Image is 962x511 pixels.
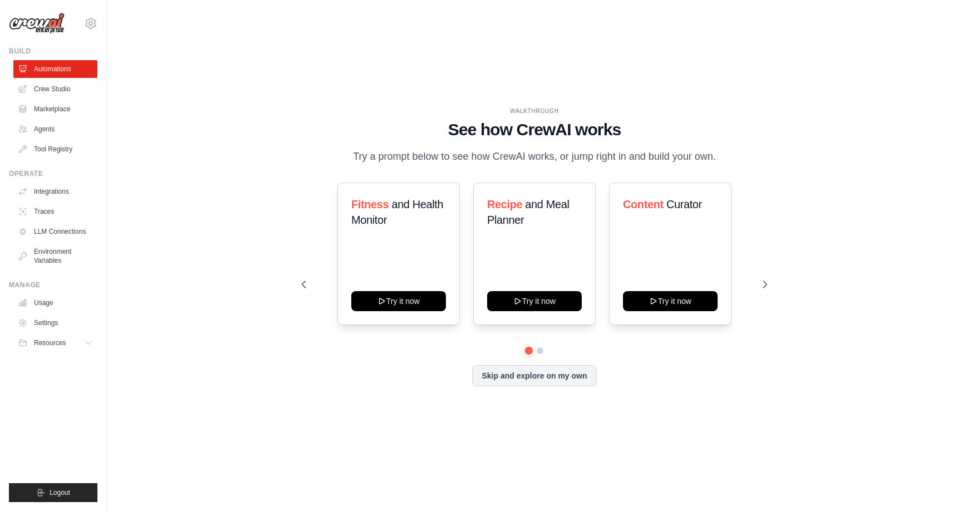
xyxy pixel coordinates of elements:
span: Recipe [487,198,522,210]
button: Resources [13,334,97,352]
div: Manage [9,281,97,289]
p: Try a prompt below to see how CrewAI works, or jump right in and build your own. [347,149,721,165]
span: Resources [34,338,66,347]
button: Try it now [487,291,582,311]
button: Skip and explore on my own [472,365,596,386]
button: Try it now [351,291,446,311]
a: Agents [13,120,97,138]
img: Logo [9,13,65,34]
a: Automations [13,60,97,78]
span: Logout [50,488,70,497]
div: WALKTHROUGH [302,107,767,115]
span: and Meal Planner [487,198,569,226]
a: Traces [13,203,97,220]
a: Crew Studio [13,80,97,98]
button: Try it now [623,291,718,311]
button: Logout [9,483,97,502]
a: Marketplace [13,100,97,118]
a: Usage [13,294,97,312]
span: Fitness [351,198,389,210]
a: Settings [13,314,97,332]
a: Integrations [13,183,97,200]
div: Operate [9,169,97,178]
span: Content [623,198,664,210]
div: Build [9,47,97,56]
a: Tool Registry [13,140,97,158]
a: Environment Variables [13,243,97,269]
a: LLM Connections [13,223,97,240]
span: Curator [666,198,702,210]
h1: See how CrewAI works [302,120,767,140]
span: and Health Monitor [351,198,443,226]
